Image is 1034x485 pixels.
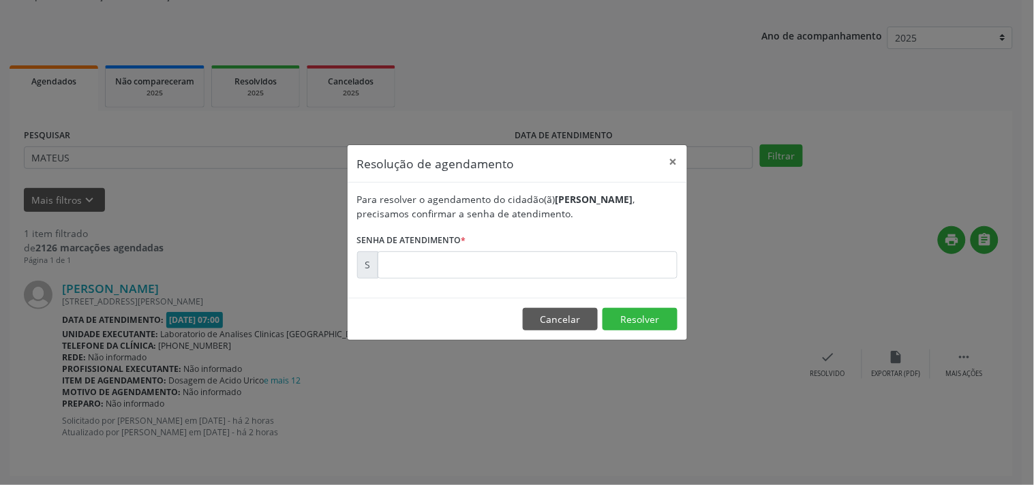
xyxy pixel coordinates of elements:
[523,308,598,331] button: Cancelar
[357,251,378,279] div: S
[357,192,678,221] div: Para resolver o agendamento do cidadão(ã) , precisamos confirmar a senha de atendimento.
[603,308,678,331] button: Resolver
[660,145,687,178] button: Close
[556,193,633,206] b: [PERSON_NAME]
[357,155,515,172] h5: Resolução de agendamento
[357,230,466,251] label: Senha de atendimento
